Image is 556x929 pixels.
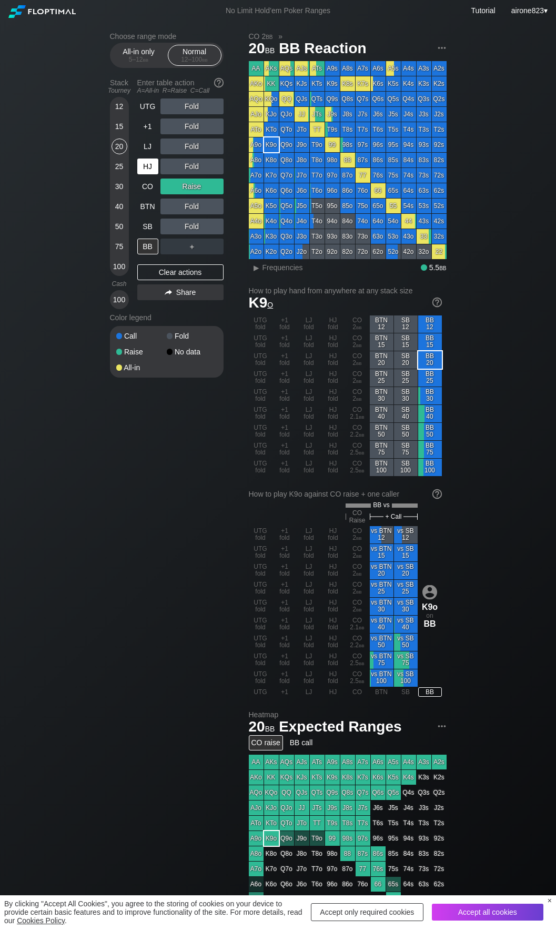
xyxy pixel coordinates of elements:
[340,153,355,167] div: 88
[202,56,208,63] span: bb
[418,405,442,422] div: BB 40
[160,239,224,254] div: ＋
[401,229,416,244] div: 43o
[386,61,401,76] div: A5s
[325,199,340,213] div: 95o
[160,159,224,174] div: Fold
[310,122,325,137] div: TT
[325,153,340,167] div: 98o
[137,98,158,114] div: UTG
[250,261,264,274] div: ▸
[401,199,416,213] div: 54s
[401,92,416,106] div: Q4s
[249,405,272,422] div: UTG fold
[325,168,340,183] div: 97o
[417,153,431,167] div: 83s
[401,244,416,259] div: 42o
[356,183,370,198] div: 76o
[439,263,446,272] span: bb
[249,294,274,311] span: K9
[321,315,345,333] div: HJ fold
[112,118,127,134] div: 15
[340,107,355,122] div: J8s
[264,183,279,198] div: K6o
[471,6,496,15] a: Tutorial
[356,229,370,244] div: 73o
[115,45,163,65] div: All-in only
[325,122,340,137] div: T9s
[137,239,158,254] div: BB
[431,488,443,500] img: help.32db89a4.svg
[249,122,264,137] div: ATo
[386,76,401,91] div: K5s
[137,284,224,300] div: Share
[321,333,345,351] div: HJ fold
[247,41,277,58] span: 20
[417,92,431,106] div: Q3s
[279,122,294,137] div: QTo
[112,98,127,114] div: 12
[297,387,321,404] div: LJ fold
[160,219,224,234] div: Fold
[356,107,370,122] div: J7s
[432,137,447,152] div: 92s
[325,61,340,76] div: A9s
[112,239,127,254] div: 75
[249,423,272,440] div: UTG fold
[310,168,325,183] div: T7o
[264,229,279,244] div: K3o
[340,168,355,183] div: 87o
[137,139,158,154] div: LJ
[371,61,386,76] div: A6s
[370,405,393,422] div: BTN 40
[432,153,447,167] div: 82s
[112,199,127,214] div: 40
[421,263,446,272] div: 5.5
[417,107,431,122] div: J3s
[422,585,437,599] img: icon-avatar.b40e07d9.svg
[386,214,401,229] div: 54o
[417,122,431,137] div: T3s
[137,87,224,94] div: A=All-in R=Raise C=Call
[356,377,362,384] span: bb
[273,333,297,351] div: +1 fold
[311,903,423,921] div: Accept only required cookies
[359,413,365,420] span: bb
[432,244,447,259] div: 22
[370,351,393,369] div: BTN 20
[106,87,133,94] div: Tourney
[370,387,393,404] div: BTN 30
[417,137,431,152] div: 93s
[137,264,224,280] div: Clear actions
[346,333,369,351] div: CO 2
[394,405,418,422] div: SB 40
[279,92,294,106] div: QQ
[310,107,325,122] div: JTs
[137,179,158,194] div: CO
[249,229,264,244] div: A3o
[321,351,345,369] div: HJ fold
[356,137,370,152] div: 97s
[386,153,401,167] div: 85s
[325,214,340,229] div: 94o
[417,61,431,76] div: A3s
[371,92,386,106] div: Q6s
[371,153,386,167] div: 86s
[295,153,309,167] div: J8o
[297,333,321,351] div: LJ fold
[417,229,431,244] div: 33
[418,369,442,387] div: BB 25
[116,364,167,371] div: All-in
[321,369,345,387] div: HJ fold
[386,107,401,122] div: J5s
[340,199,355,213] div: 85o
[267,298,273,310] span: o
[431,297,443,308] img: help.32db89a4.svg
[112,179,127,194] div: 30
[279,107,294,122] div: QJo
[356,395,362,402] span: bb
[436,720,448,732] img: ellipsis.fd386fe8.svg
[295,76,309,91] div: KJs
[264,107,279,122] div: KJo
[356,199,370,213] div: 75o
